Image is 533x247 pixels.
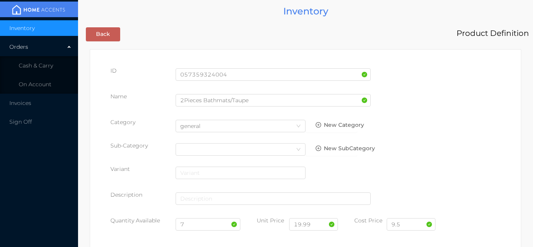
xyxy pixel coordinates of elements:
input: Quantity [176,218,241,231]
div: Product Definition [457,26,529,41]
input: Name [176,94,371,107]
div: Variant [110,165,176,173]
p: Category [110,118,176,126]
button: Back [86,27,120,41]
img: mainBanner [9,4,68,16]
i: icon: down [296,124,301,129]
span: Inventory [9,25,35,32]
p: Cost Price [354,217,387,225]
span: Invoices [9,100,31,107]
span: Sign Off [9,118,32,125]
input: Homeaccents ID [176,68,371,81]
p: Description [110,191,176,199]
input: Cost Price [387,218,435,231]
span: Cash & Carry [19,62,53,69]
div: Inventory [82,4,529,18]
input: Variant [176,167,306,179]
i: icon: down [296,147,301,153]
button: icon: plus-circle-oNew Category [306,118,357,132]
div: general [180,120,208,132]
span: On Account [19,81,52,88]
div: Sub-Category [110,142,176,150]
button: icon: plus-circle-oNew SubCategory [306,142,357,156]
p: Quantity Available [110,217,176,225]
input: Unit Price [289,218,338,231]
div: ID [110,67,176,75]
p: Unit Price [257,217,289,225]
p: Name [110,92,176,101]
input: Description [176,192,371,205]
